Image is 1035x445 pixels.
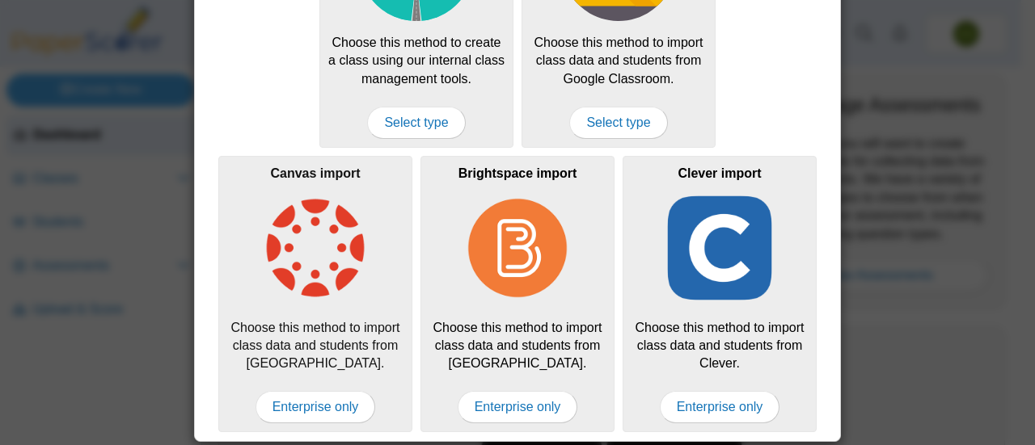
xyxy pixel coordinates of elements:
[569,107,667,139] span: Select type
[458,166,577,180] b: Brightspace import
[660,391,780,423] span: Enterprise only
[420,156,615,432] div: Choose this method to import class data and students from [GEOGRAPHIC_DATA].
[662,191,777,305] img: class-type-clever.png
[460,191,575,305] img: class-type-brightspace.png
[623,156,817,432] div: Choose this method to import class data and students from Clever.
[258,191,373,305] img: class-type-canvas.png
[218,156,412,432] div: Choose this method to import class data and students from [GEOGRAPHIC_DATA].
[458,391,578,423] span: Enterprise only
[256,391,376,423] span: Enterprise only
[270,166,360,180] b: Canvas import
[367,107,465,139] span: Select type
[678,166,761,180] b: Clever import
